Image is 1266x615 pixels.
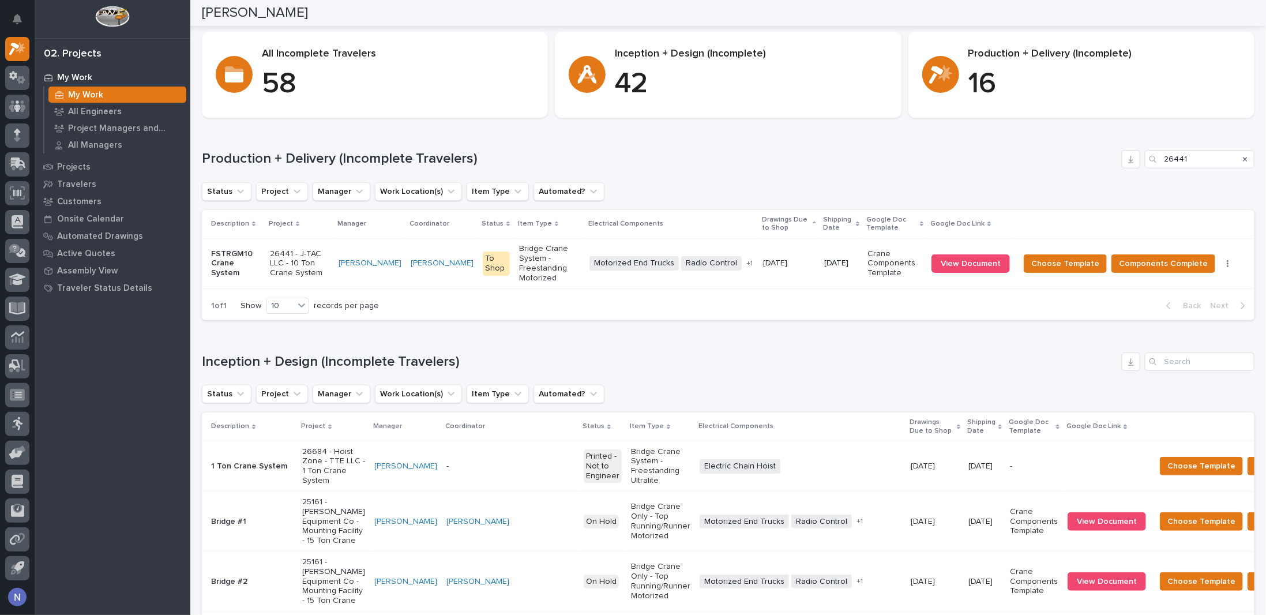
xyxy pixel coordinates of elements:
h1: Inception + Design (Incomplete Travelers) [202,354,1117,370]
p: Production + Delivery (Incomplete) [968,48,1241,61]
div: Printed - Not to Engineer [584,449,622,483]
span: Components Complete [1119,257,1208,271]
p: Coordinator [410,217,449,230]
span: Electric Chain Hoist [700,459,780,474]
p: Bridge Crane Only - Top Running/Runner Motorized [631,562,690,601]
a: Customers [35,193,190,210]
p: Assembly View [57,266,118,276]
a: [PERSON_NAME] [339,258,401,268]
h2: [PERSON_NAME] [202,5,308,21]
p: [DATE] [968,462,1001,471]
p: Project Managers and Engineers [68,123,182,134]
a: All Engineers [44,103,190,119]
a: My Work [35,69,190,86]
input: Search [1145,150,1254,168]
p: 26684 - Hoist Zone - TTE LLC - 1 Ton Crane System [302,447,365,486]
img: Workspace Logo [95,6,129,27]
p: Projects [57,162,91,172]
div: On Hold [584,515,619,529]
p: Bridge Crane System - Freestanding Ultralite [631,447,690,486]
button: users-avatar [5,585,29,609]
h1: Production + Delivery (Incomplete Travelers) [202,151,1117,167]
p: Google Doc Template [866,213,917,235]
p: Inception + Design (Incomplete) [615,48,887,61]
p: 42 [615,67,887,102]
p: Google Doc Template [1009,416,1053,437]
p: Electrical Components [698,420,773,433]
span: + 1 [856,518,863,525]
p: All Managers [68,140,122,151]
span: Motorized End Trucks [700,515,789,529]
a: View Document [1068,512,1146,531]
button: Manager [313,182,370,201]
a: Assembly View [35,262,190,279]
span: Choose Template [1167,459,1235,473]
p: 1 Ton Crane System [211,462,293,471]
a: Travelers [35,175,190,193]
p: [DATE] [911,459,937,471]
span: View Document [941,260,1001,268]
p: 26441 - J-TAC LLC - 10 Ton Crane System [270,249,329,278]
p: Description [211,217,249,230]
p: Google Doc Link [1066,420,1121,433]
div: 10 [266,300,294,312]
p: Bridge #1 [211,517,293,527]
button: Work Location(s) [375,182,462,201]
p: Travelers [57,179,96,190]
p: My Work [57,73,92,83]
p: Electrical Components [588,217,663,230]
span: View Document [1077,577,1137,586]
a: Onsite Calendar [35,210,190,227]
p: [DATE] [824,258,859,268]
p: Automated Drawings [57,231,143,242]
span: View Document [1077,517,1137,526]
span: Motorized End Trucks [700,575,789,589]
p: Project [269,217,293,230]
p: - [1010,462,1058,471]
button: Components Complete [1111,254,1215,273]
button: Automated? [534,385,604,403]
button: Status [202,385,251,403]
p: - [446,462,574,471]
a: [PERSON_NAME] [446,577,509,587]
button: Choose Template [1160,512,1243,531]
button: Back [1157,301,1205,311]
button: Manager [313,385,370,403]
button: Work Location(s) [375,385,462,403]
p: [DATE] [968,577,1001,587]
p: Status [583,420,604,433]
a: [PERSON_NAME] [446,517,509,527]
p: [DATE] [763,256,790,268]
button: Automated? [534,182,604,201]
button: Choose Template [1160,572,1243,591]
p: records per page [314,301,379,311]
span: + 1 [856,578,863,585]
a: Traveler Status Details [35,279,190,297]
a: My Work [44,87,190,103]
button: Choose Template [1024,254,1107,273]
span: Choose Template [1167,575,1235,588]
a: View Document [1068,572,1146,591]
div: On Hold [584,575,619,589]
a: All Managers [44,137,190,153]
p: Customers [57,197,102,207]
a: [PERSON_NAME] [411,258,474,268]
p: [DATE] [911,515,937,527]
p: 25161 - [PERSON_NAME] Equipment Co - Mounting Facility - 15 Ton Crane [302,557,365,606]
p: 25161 - [PERSON_NAME] Equipment Co - Mounting Facility - 15 Ton Crane [302,497,365,546]
p: All Engineers [68,107,122,117]
a: View Document [931,254,1010,273]
p: Crane Components Template [867,249,922,278]
div: To Shop [483,252,510,276]
p: Crane Components Template [1010,507,1058,536]
p: [DATE] [968,517,1001,527]
input: Search [1145,352,1254,371]
p: All Incomplete Travelers [262,48,534,61]
a: Automated Drawings [35,227,190,245]
a: [PERSON_NAME] [374,517,437,527]
p: Item Type [518,217,552,230]
button: Notifications [5,7,29,31]
p: My Work [68,90,103,100]
button: Project [256,385,308,403]
span: Radio Control [791,515,852,529]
